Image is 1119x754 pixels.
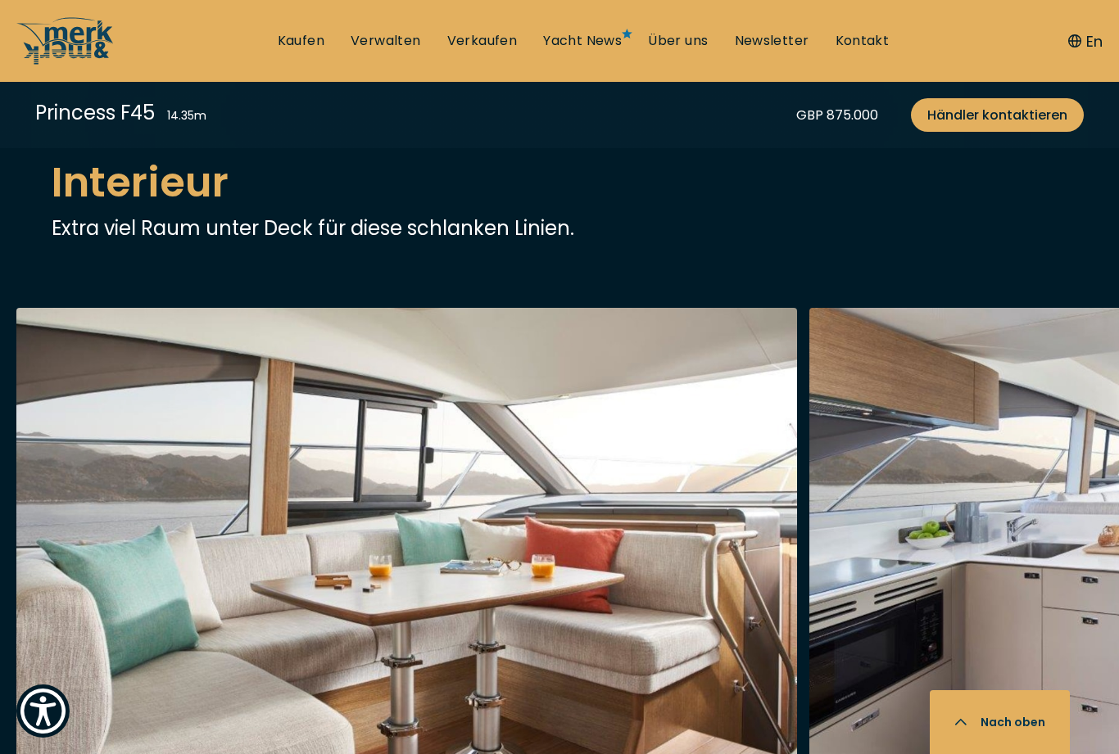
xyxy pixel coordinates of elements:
p: Extra viel Raum unter Deck für diese schlanken Linien. [52,214,1067,242]
div: GBP 875.000 [796,105,878,125]
a: Yacht News [543,32,622,50]
a: Kaufen [278,32,324,50]
a: Verkaufen [447,32,518,50]
button: En [1068,30,1103,52]
a: Händler kontaktieren [911,98,1084,132]
a: Newsletter [735,32,809,50]
h2: Interieur [52,151,1067,214]
span: Händler kontaktieren [927,105,1067,125]
div: 14.35 m [167,107,206,124]
a: Kontakt [836,32,890,50]
a: Über uns [648,32,708,50]
div: Princess F45 [35,98,155,127]
a: Verwalten [351,32,421,50]
button: Show Accessibility Preferences [16,684,70,738]
button: Nach oben [930,690,1070,754]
